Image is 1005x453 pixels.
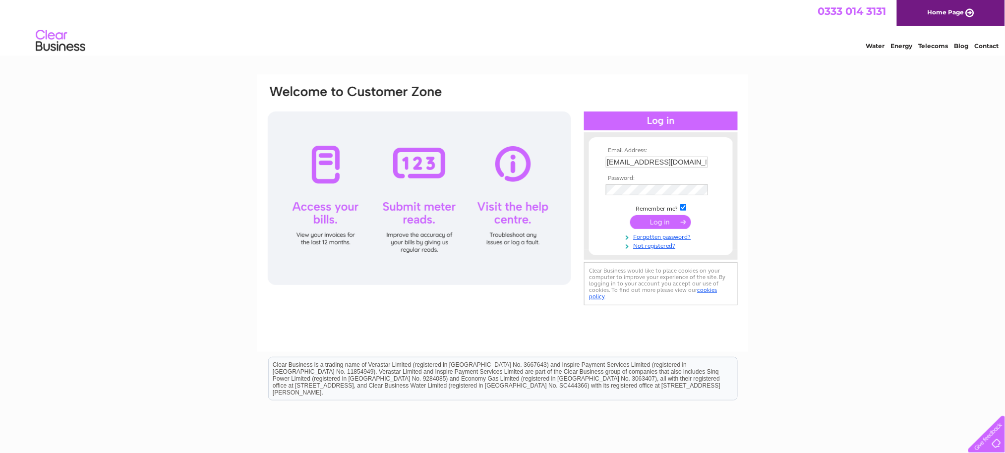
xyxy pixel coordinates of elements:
a: Energy [891,42,913,50]
input: Submit [630,215,691,229]
a: Telecoms [919,42,948,50]
div: Clear Business would like to place cookies on your computer to improve your experience of the sit... [584,262,738,305]
div: Clear Business is a trading name of Verastar Limited (registered in [GEOGRAPHIC_DATA] No. 3667643... [269,5,737,48]
a: Water [866,42,885,50]
a: 0333 014 3131 [818,5,887,17]
img: logo.png [35,26,86,56]
a: Forgotten password? [606,231,718,241]
th: Email Address: [603,147,718,154]
a: Blog [954,42,969,50]
th: Password: [603,175,718,182]
td: Remember me? [603,203,718,213]
a: Contact [975,42,999,50]
a: Not registered? [606,240,718,250]
a: cookies policy [590,286,717,300]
